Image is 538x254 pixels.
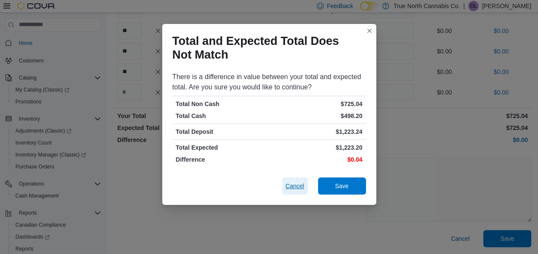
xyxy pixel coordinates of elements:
div: There is a difference in value between your total and expected total. Are you sure you would like... [172,72,366,92]
p: $1,223.20 [271,143,363,152]
button: Save [318,177,366,195]
p: $498.20 [271,112,363,120]
p: Total Expected [176,143,268,152]
p: Total Cash [176,112,268,120]
span: Save [335,182,349,190]
p: $725.04 [271,100,363,108]
h1: Total and Expected Total Does Not Match [172,34,359,62]
p: Difference [176,155,268,164]
span: Cancel [285,182,304,190]
button: Closes this modal window [364,26,375,36]
button: Cancel [282,177,308,195]
p: $0.04 [271,155,363,164]
p: Total Non Cash [176,100,268,108]
p: Total Deposit [176,127,268,136]
p: $1,223.24 [271,127,363,136]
